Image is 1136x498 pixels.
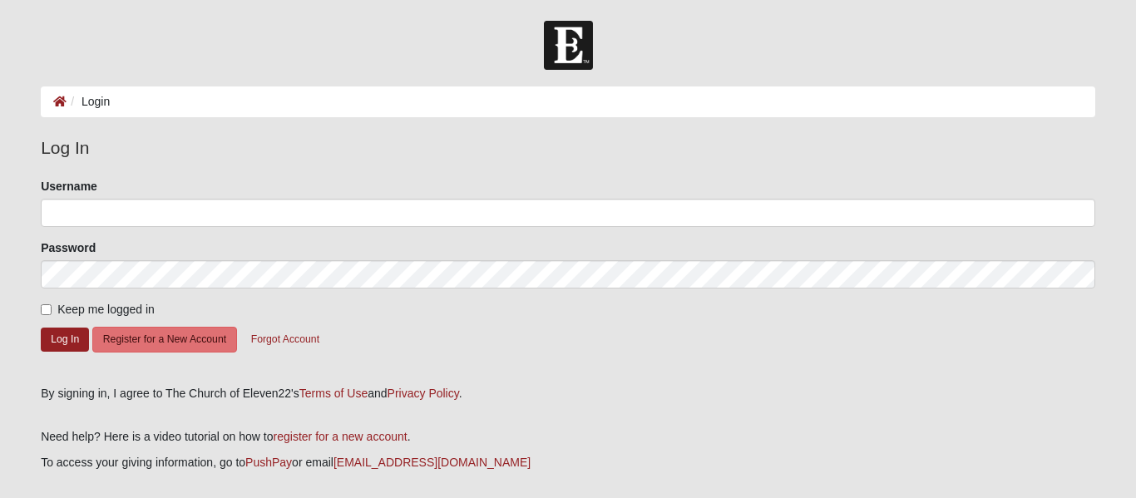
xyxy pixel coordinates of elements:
[240,327,330,353] button: Forgot Account
[41,428,1095,446] p: Need help? Here is a video tutorial on how to .
[333,456,531,469] a: [EMAIL_ADDRESS][DOMAIN_NAME]
[41,239,96,256] label: Password
[41,454,1095,471] p: To access your giving information, go to or email
[41,328,89,352] button: Log In
[41,385,1095,402] div: By signing in, I agree to The Church of Eleven22's and .
[544,21,593,70] img: Church of Eleven22 Logo
[299,387,368,400] a: Terms of Use
[92,327,237,353] button: Register for a New Account
[245,456,292,469] a: PushPay
[67,93,110,111] li: Login
[274,430,407,443] a: register for a new account
[41,135,1095,161] legend: Log In
[41,178,97,195] label: Username
[388,387,459,400] a: Privacy Policy
[41,304,52,315] input: Keep me logged in
[57,303,155,316] span: Keep me logged in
